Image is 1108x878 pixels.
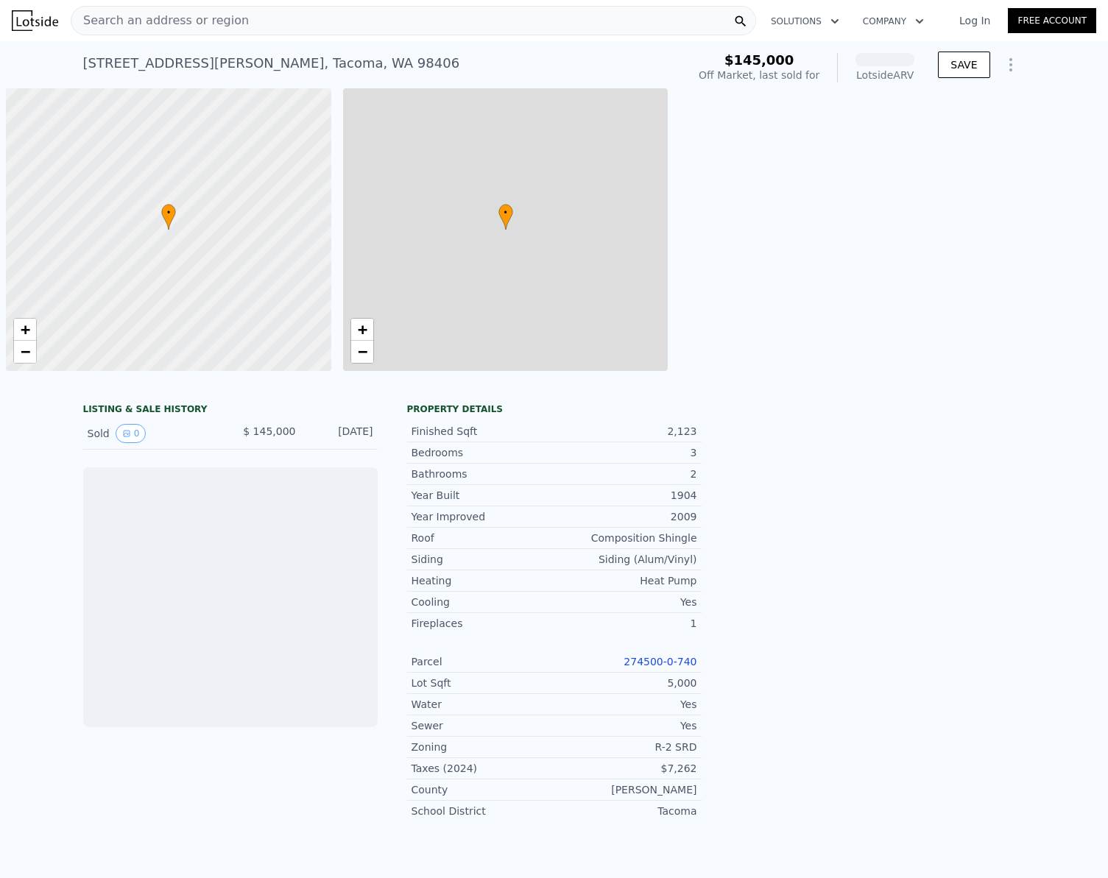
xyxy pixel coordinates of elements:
button: View historical data [116,424,147,443]
div: Sewer [412,718,554,733]
div: Heating [412,573,554,588]
div: Tacoma [554,804,697,818]
div: 1904 [554,488,697,503]
div: Water [412,697,554,712]
div: Lotside ARV [855,68,914,82]
span: $ 145,000 [243,425,295,437]
div: Yes [554,718,697,733]
div: Taxes (2024) [412,761,554,776]
a: Zoom in [351,319,373,341]
span: • [498,206,513,219]
div: $7,262 [554,761,697,776]
button: SAVE [938,52,989,78]
div: Fireplaces [412,616,554,631]
div: • [161,204,176,230]
div: Heat Pump [554,573,697,588]
div: 3 [554,445,697,460]
div: [PERSON_NAME] [554,782,697,797]
div: Sold [88,424,219,443]
div: [STREET_ADDRESS][PERSON_NAME] , Tacoma , WA 98406 [83,53,460,74]
div: LISTING & SALE HISTORY [83,403,378,418]
div: Yes [554,595,697,609]
a: Free Account [1008,8,1096,33]
div: 2,123 [554,424,697,439]
div: Zoning [412,740,554,754]
div: Year Improved [412,509,554,524]
div: Year Built [412,488,554,503]
button: Solutions [759,8,851,35]
div: [DATE] [308,424,373,443]
div: Parcel [412,654,554,669]
div: 2 [554,467,697,481]
div: Bathrooms [412,467,554,481]
span: − [21,342,30,361]
span: • [161,206,176,219]
a: 274500-0-740 [624,656,696,668]
div: 1 [554,616,697,631]
div: • [498,204,513,230]
img: Lotside [12,10,58,31]
div: Siding (Alum/Vinyl) [554,552,697,567]
div: R-2 SRD [554,740,697,754]
div: Composition Shingle [554,531,697,545]
div: Roof [412,531,554,545]
button: Show Options [996,50,1026,79]
div: Property details [407,403,702,415]
span: Search an address or region [71,12,249,29]
div: Yes [554,697,697,712]
div: Cooling [412,595,554,609]
div: 2009 [554,509,697,524]
div: Lot Sqft [412,676,554,690]
div: School District [412,804,554,818]
div: Off Market, last sold for [699,68,819,82]
div: Bedrooms [412,445,554,460]
a: Zoom out [14,341,36,363]
div: County [412,782,554,797]
span: $145,000 [724,52,794,68]
div: Siding [412,552,554,567]
a: Log In [942,13,1008,28]
a: Zoom out [351,341,373,363]
span: + [21,320,30,339]
div: 5,000 [554,676,697,690]
div: Finished Sqft [412,424,554,439]
a: Zoom in [14,319,36,341]
button: Company [851,8,936,35]
span: − [357,342,367,361]
span: + [357,320,367,339]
